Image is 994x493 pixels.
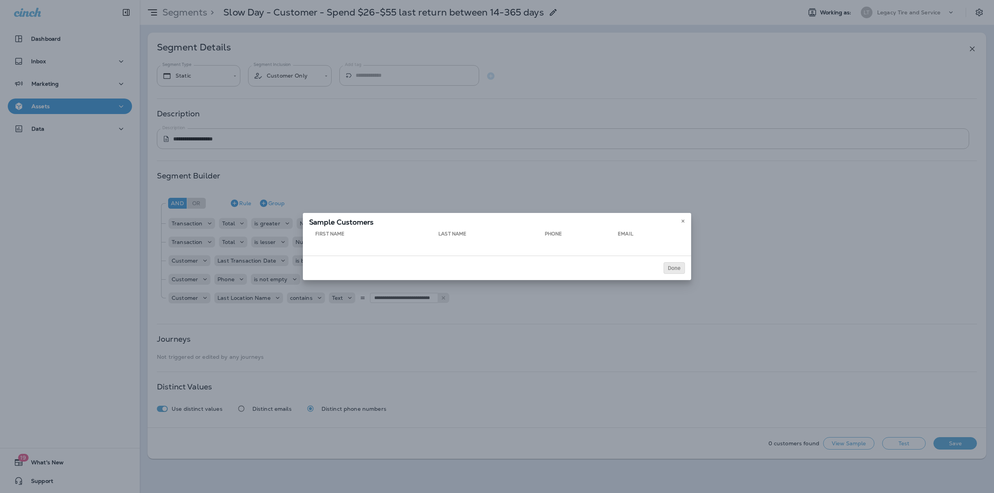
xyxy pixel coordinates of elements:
div: Sample Customers [303,213,691,229]
th: Last Name [438,231,545,240]
th: Phone [545,231,618,240]
th: First Name [309,231,438,240]
th: Email [618,231,685,240]
button: Done [664,262,685,274]
span: Done [668,265,681,271]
